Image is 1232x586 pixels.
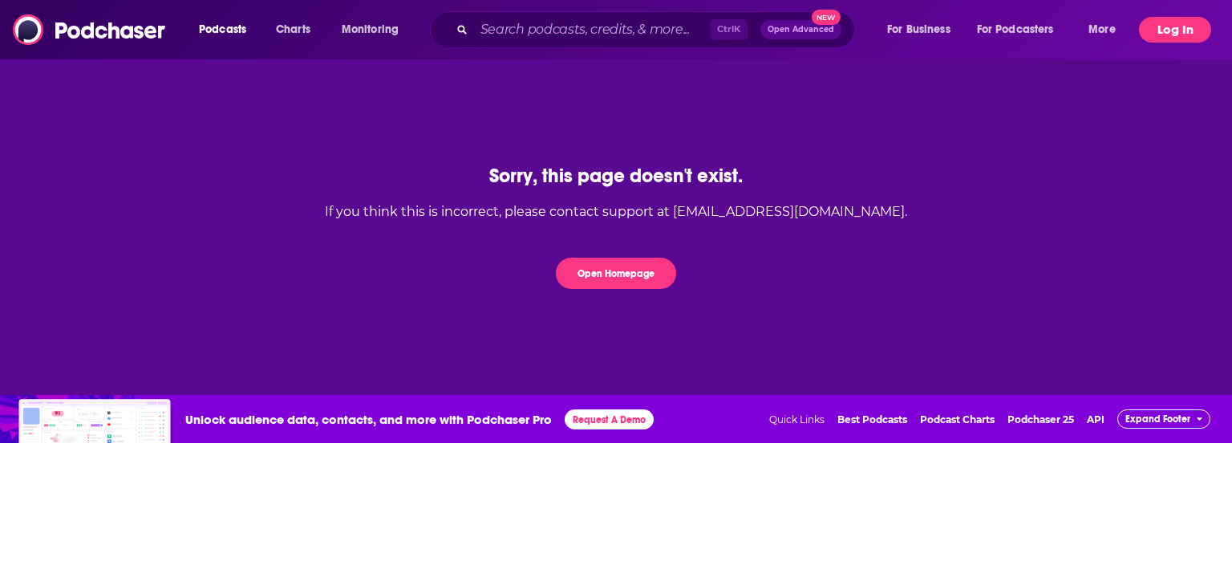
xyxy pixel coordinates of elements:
[474,17,710,43] input: Search podcasts, credits, & more...
[769,413,825,425] span: Quick Links
[342,18,399,41] span: Monitoring
[199,18,246,41] span: Podcasts
[445,11,870,48] div: Search podcasts, credits, & more...
[18,399,173,443] img: Insights visual
[920,413,995,425] a: Podcast Charts
[556,258,676,289] button: Open Homepage
[876,17,971,43] button: open menu
[1087,413,1104,425] a: API
[837,413,907,425] a: Best Podcasts
[265,17,320,43] a: Charts
[565,409,654,429] button: Request A Demo
[1117,409,1210,429] button: Expand Footer
[1088,18,1116,41] span: More
[188,17,267,43] button: open menu
[325,164,907,188] div: Sorry, this page doesn't exist.
[710,19,748,40] span: Ctrl K
[812,10,841,25] span: New
[1125,413,1190,425] span: Expand Footer
[768,26,834,34] span: Open Advanced
[1139,17,1211,43] button: Log In
[330,17,419,43] button: open menu
[887,18,950,41] span: For Business
[13,14,167,45] img: Podchaser - Follow, Share and Rate Podcasts
[325,204,907,219] div: If you think this is incorrect, please contact support at [EMAIL_ADDRESS][DOMAIN_NAME].
[276,18,310,41] span: Charts
[1077,17,1136,43] button: open menu
[967,17,1077,43] button: open menu
[977,18,1054,41] span: For Podcasters
[760,20,841,39] button: Open AdvancedNew
[1007,413,1074,425] a: Podchaser 25
[185,412,552,427] span: Unlock audience data, contacts, and more with Podchaser Pro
